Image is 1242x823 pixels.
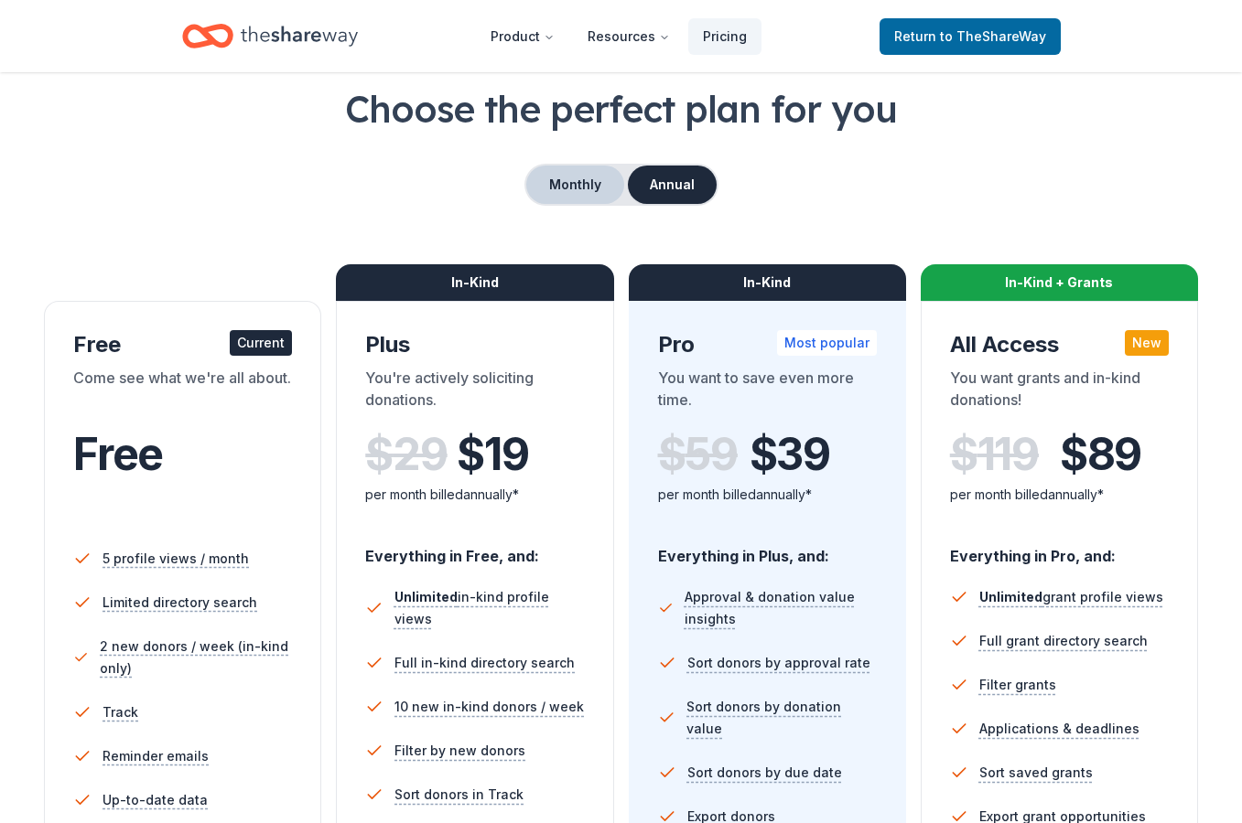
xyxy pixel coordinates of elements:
[686,696,877,740] span: Sort donors by donation value
[894,26,1046,48] span: Return
[940,28,1046,44] span: to TheShareWay
[979,762,1093,784] span: Sort saved grants
[777,330,877,356] div: Most popular
[658,367,877,418] div: You want to save even more time.
[950,330,1169,359] div: All Access
[394,652,575,674] span: Full in-kind directory search
[394,589,458,604] span: Unlimited
[394,740,525,762] span: Filter by new donors
[476,18,569,55] button: Product
[1125,330,1169,356] div: New
[1060,429,1141,480] span: $ 89
[921,264,1198,301] div: In-Kind + Grants
[979,589,1163,604] span: grant profile views
[73,367,292,418] div: Come see what we're all about.
[979,630,1148,652] span: Full grant directory search
[103,701,138,723] span: Track
[103,789,208,811] span: Up-to-date data
[365,330,584,359] div: Plus
[457,429,528,480] span: $ 19
[476,15,761,58] nav: Main
[688,18,761,55] a: Pricing
[526,166,624,204] button: Monthly
[103,745,209,767] span: Reminder emails
[365,529,584,568] div: Everything in Free, and:
[658,330,877,359] div: Pro
[658,484,877,506] div: per month billed annually*
[629,264,906,301] div: In-Kind
[573,18,685,55] button: Resources
[950,529,1169,568] div: Everything in Pro, and:
[658,529,877,568] div: Everything in Plus, and:
[950,367,1169,418] div: You want grants and in-kind donations!
[628,166,717,204] button: Annual
[979,589,1042,604] span: Unlimited
[100,636,292,679] span: 2 new donors / week (in-kind only)
[365,367,584,418] div: You're actively soliciting donations.
[73,427,163,481] span: Free
[73,330,292,359] div: Free
[336,264,613,301] div: In-Kind
[182,15,358,58] a: Home
[365,484,584,506] div: per month billed annually*
[230,330,292,356] div: Current
[103,592,257,614] span: Limited directory search
[685,586,877,630] span: Approval & donation value insights
[44,83,1198,134] h1: Choose the perfect plan for you
[687,652,870,674] span: Sort donors by approval rate
[687,762,842,784] span: Sort donors by due date
[750,429,830,480] span: $ 39
[979,718,1139,740] span: Applications & deadlines
[394,589,549,626] span: in-kind profile views
[394,696,584,718] span: 10 new in-kind donors / week
[979,674,1056,696] span: Filter grants
[880,18,1061,55] a: Returnto TheShareWay
[950,484,1169,506] div: per month billed annually*
[103,548,249,570] span: 5 profile views / month
[394,784,524,806] span: Sort donors in Track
